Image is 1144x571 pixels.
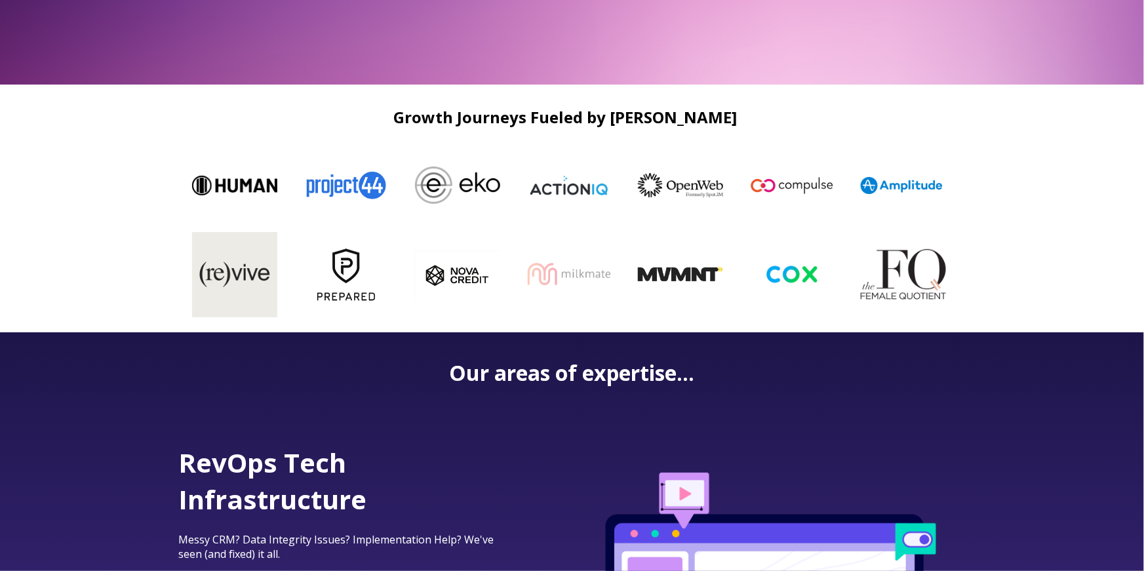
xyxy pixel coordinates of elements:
[525,174,610,197] img: ActionIQ
[416,250,501,298] img: nova_c
[179,108,953,126] h2: Growth Journeys Fueled by [PERSON_NAME]
[637,173,722,197] img: OpenWeb
[748,163,833,208] img: Compulse
[639,267,724,282] img: MVMNT
[527,262,612,286] img: milkmate
[304,232,389,317] img: Prepared-Logo
[191,176,276,195] img: Human
[179,444,367,517] span: RevOps Tech Infrastructure
[302,163,387,207] img: Project44
[450,359,695,387] strong: Our areas of expertise...
[750,260,835,288] img: cox-logo-og-image
[193,232,278,317] img: byrevive
[861,249,947,300] img: The FQ
[859,177,945,194] img: Amplitude
[414,167,499,204] img: Eko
